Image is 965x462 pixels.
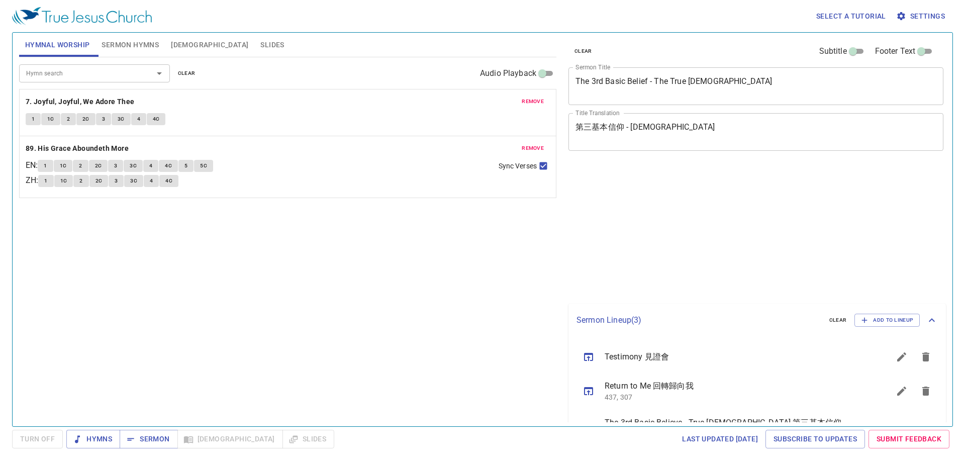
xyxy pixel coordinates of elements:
[516,142,550,154] button: remove
[159,175,178,187] button: 4C
[522,97,544,106] span: remove
[522,144,544,153] span: remove
[60,161,67,170] span: 1C
[568,304,946,337] div: Sermon Lineup(3)clearAdd to Lineup
[152,66,166,80] button: Open
[854,314,920,327] button: Add to Lineup
[575,76,936,96] textarea: The 3rd Basic Belief - The True [DEMOGRAPHIC_DATA]
[171,39,248,51] span: [DEMOGRAPHIC_DATA]
[41,113,60,125] button: 1C
[38,160,53,172] button: 1
[74,433,112,445] span: Hymns
[137,115,140,124] span: 4
[819,45,847,57] span: Subtitle
[73,160,88,172] button: 2
[95,176,103,186] span: 2C
[812,7,890,26] button: Select a tutorial
[576,314,821,326] p: Sermon Lineup ( 3 )
[829,316,847,325] span: clear
[774,433,857,445] span: Subscribe to Updates
[178,160,194,172] button: 5
[25,39,90,51] span: Hymnal Worship
[165,176,172,186] span: 4C
[877,433,941,445] span: Submit Feedback
[38,175,53,187] button: 1
[124,160,143,172] button: 3C
[898,10,945,23] span: Settings
[26,113,41,125] button: 1
[894,7,949,26] button: Settings
[574,47,592,56] span: clear
[816,10,886,23] span: Select a tutorial
[568,337,946,461] ul: sermon lineup list
[147,113,166,125] button: 4C
[131,113,146,125] button: 4
[144,175,159,187] button: 4
[605,417,865,441] span: The 3rd Basic Believe - True [DEMOGRAPHIC_DATA] 第三基本信仰 - [DEMOGRAPHIC_DATA]
[26,142,131,155] button: 89. His Grace Aboundeth More
[102,39,159,51] span: Sermon Hymns
[260,39,284,51] span: Slides
[516,96,550,108] button: remove
[605,392,865,402] p: 437, 307
[61,113,76,125] button: 2
[150,176,153,186] span: 4
[130,161,137,170] span: 3C
[26,96,136,108] button: 7. Joyful, Joyful, We Adore Thee
[861,316,913,325] span: Add to Lineup
[128,433,169,445] span: Sermon
[54,175,73,187] button: 1C
[868,430,949,448] a: Submit Feedback
[26,159,38,171] p: EN :
[165,161,172,170] span: 4C
[149,161,152,170] span: 4
[89,175,109,187] button: 2C
[499,161,537,171] span: Sync Verses
[66,430,120,448] button: Hymns
[682,433,758,445] span: Last updated [DATE]
[178,69,196,78] span: clear
[184,161,187,170] span: 5
[54,160,73,172] button: 1C
[118,115,125,124] span: 3C
[73,175,88,187] button: 2
[79,176,82,186] span: 2
[875,45,916,57] span: Footer Text
[120,430,177,448] button: Sermon
[765,430,865,448] a: Subscribe to Updates
[79,161,82,170] span: 2
[115,176,118,186] span: 3
[26,174,38,187] p: ZH :
[82,115,89,124] span: 2C
[605,351,865,363] span: Testimony 見證會
[114,161,117,170] span: 3
[159,160,178,172] button: 4C
[143,160,158,172] button: 4
[564,161,870,300] iframe: from-child
[112,113,131,125] button: 3C
[568,45,598,57] button: clear
[678,430,762,448] a: Last updated [DATE]
[67,115,70,124] span: 2
[605,380,865,392] span: Return to Me 回轉歸向我
[26,96,135,108] b: 7. Joyful, Joyful, We Adore Thee
[76,113,95,125] button: 2C
[200,161,207,170] span: 5C
[32,115,35,124] span: 1
[102,115,105,124] span: 3
[44,161,47,170] span: 1
[124,175,143,187] button: 3C
[44,176,47,186] span: 1
[130,176,137,186] span: 3C
[89,160,108,172] button: 2C
[47,115,54,124] span: 1C
[153,115,160,124] span: 4C
[60,176,67,186] span: 1C
[480,67,536,79] span: Audio Playback
[12,7,152,25] img: True Jesus Church
[26,142,129,155] b: 89. His Grace Aboundeth More
[575,122,936,141] textarea: 第三基本信仰 - [DEMOGRAPHIC_DATA]
[108,160,123,172] button: 3
[109,175,124,187] button: 3
[95,161,102,170] span: 2C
